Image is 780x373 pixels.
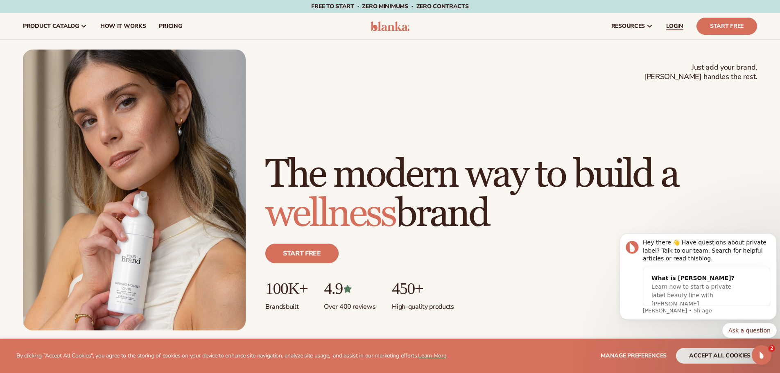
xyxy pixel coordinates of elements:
a: Learn More [418,352,446,359]
span: How It Works [100,23,146,29]
span: product catalog [23,23,79,29]
p: High-quality products [392,298,454,311]
img: logo [371,21,409,31]
p: Over 400 reviews [324,298,375,311]
a: Start free [265,244,339,263]
span: Manage preferences [601,352,667,359]
a: Start Free [696,18,757,35]
img: Female holding tanning mousse. [23,50,246,330]
p: 450+ [392,280,454,298]
button: accept all cookies [676,348,764,364]
p: 100K+ [265,280,307,298]
span: Just add your brand. [PERSON_NAME] handles the rest. [644,63,757,82]
p: 4.9 [324,280,375,298]
p: Brands built [265,298,307,311]
p: By clicking "Accept All Cookies", you agree to the storing of cookies on your device to enhance s... [16,353,446,359]
a: pricing [152,13,188,39]
span: pricing [159,23,182,29]
span: Free to start · ZERO minimums · ZERO contracts [311,2,468,10]
a: LOGIN [660,13,690,39]
h1: The modern way to build a brand [265,155,757,234]
span: LOGIN [666,23,683,29]
span: wellness [265,190,396,238]
iframe: Intercom live chat [752,345,771,365]
a: resources [605,13,660,39]
iframe: Intercom notifications message [616,221,780,351]
button: Manage preferences [601,348,667,364]
a: product catalog [16,13,94,39]
a: How It Works [94,13,153,39]
span: resources [611,23,645,29]
span: 2 [769,345,775,352]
